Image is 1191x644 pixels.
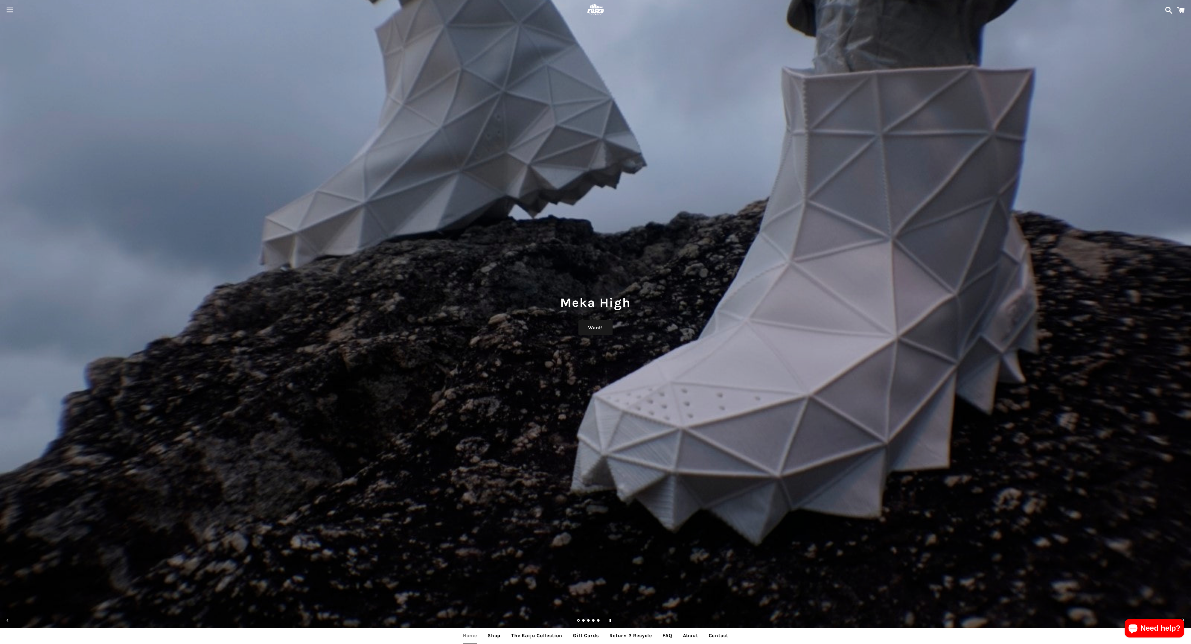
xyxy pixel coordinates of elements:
a: About [678,628,703,643]
a: Load slide 4 [592,619,595,623]
a: Gift Cards [568,628,604,643]
a: Return 2 Recycle [605,628,657,643]
a: Want! [578,320,613,335]
button: Pause slideshow [603,614,617,627]
a: Shop [483,628,505,643]
a: FAQ [658,628,677,643]
a: Home [458,628,482,643]
a: Load slide 5 [597,619,600,623]
button: Previous slide [1,614,15,627]
h1: Meka High [6,294,1185,312]
inbox-online-store-chat: Shopify online store chat [1123,619,1186,639]
a: Load slide 2 [582,619,585,623]
a: Slide 1, current [577,619,580,623]
button: Next slide [1176,614,1190,627]
a: Contact [704,628,733,643]
a: The Kaiju Collection [506,628,567,643]
a: Load slide 3 [587,619,590,623]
